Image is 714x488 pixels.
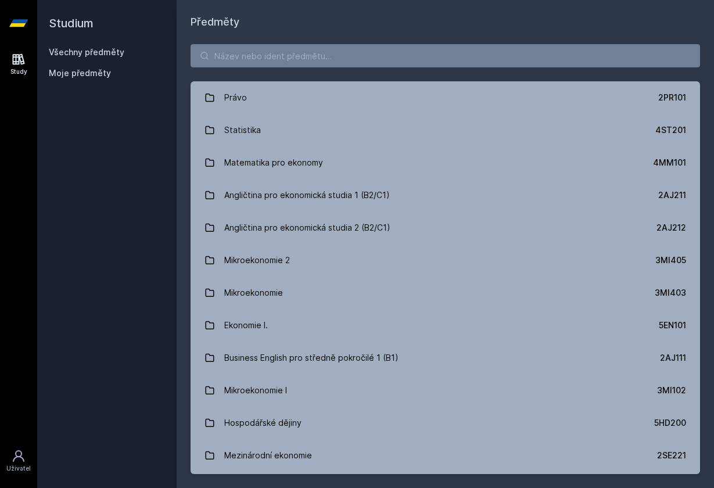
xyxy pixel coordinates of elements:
[191,211,700,244] a: Angličtina pro ekonomická studia 2 (B2/C1) 2AJ212
[2,46,35,82] a: Study
[224,379,287,402] div: Mikroekonomie I
[660,352,686,364] div: 2AJ111
[224,411,302,435] div: Hospodářské dějiny
[191,44,700,67] input: Název nebo ident předmětu…
[191,309,700,342] a: Ekonomie I. 5EN101
[6,464,31,473] div: Uživatel
[49,67,111,79] span: Moje předměty
[224,216,390,239] div: Angličtina pro ekonomická studia 2 (B2/C1)
[659,320,686,331] div: 5EN101
[191,439,700,472] a: Mezinárodní ekonomie 2SE221
[657,385,686,396] div: 3MI102
[191,114,700,146] a: Statistika 4ST201
[656,222,686,234] div: 2AJ212
[657,450,686,461] div: 2SE221
[10,67,27,76] div: Study
[191,146,700,179] a: Matematika pro ekonomy 4MM101
[224,346,399,369] div: Business English pro středně pokročilé 1 (B1)
[653,157,686,168] div: 4MM101
[2,443,35,479] a: Uživatel
[658,92,686,103] div: 2PR101
[655,287,686,299] div: 3MI403
[191,179,700,211] a: Angličtina pro ekonomická studia 1 (B2/C1) 2AJ211
[191,277,700,309] a: Mikroekonomie 3MI403
[654,417,686,429] div: 5HD200
[224,86,247,109] div: Právo
[191,342,700,374] a: Business English pro středně pokročilé 1 (B1) 2AJ111
[191,14,700,30] h1: Předměty
[224,184,390,207] div: Angličtina pro ekonomická studia 1 (B2/C1)
[224,249,290,272] div: Mikroekonomie 2
[191,81,700,114] a: Právo 2PR101
[224,314,268,337] div: Ekonomie I.
[224,119,261,142] div: Statistika
[655,124,686,136] div: 4ST201
[655,254,686,266] div: 3MI405
[658,189,686,201] div: 2AJ211
[224,444,312,467] div: Mezinárodní ekonomie
[191,374,700,407] a: Mikroekonomie I 3MI102
[49,47,124,57] a: Všechny předměty
[191,244,700,277] a: Mikroekonomie 2 3MI405
[224,151,323,174] div: Matematika pro ekonomy
[224,281,283,304] div: Mikroekonomie
[191,407,700,439] a: Hospodářské dějiny 5HD200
